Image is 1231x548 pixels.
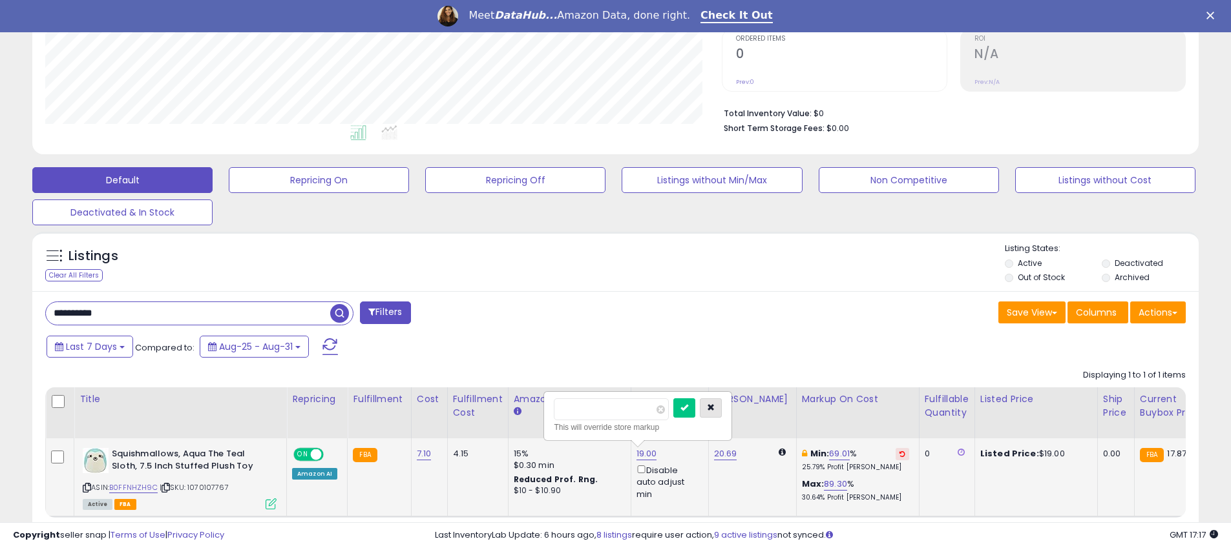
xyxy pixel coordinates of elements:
div: 0 [925,448,965,460]
div: Title [79,392,281,406]
span: OFF [322,449,342,460]
span: Aug-25 - Aug-31 [219,340,293,353]
div: Current Buybox Price [1140,392,1206,420]
div: Disable auto adjust min [637,463,699,500]
small: FBA [1140,448,1164,462]
b: Min: [810,447,830,460]
button: Listings without Min/Max [622,167,802,193]
small: FBA [353,448,377,462]
div: 4.15 [453,448,498,460]
label: Archived [1115,272,1150,283]
a: 69.01 [829,447,850,460]
img: 41YVg5HeRRL._SL40_.jpg [83,448,109,473]
div: Fulfillable Quantity [925,392,969,420]
p: 30.64% Profit [PERSON_NAME] [802,493,909,502]
div: Listed Price [980,392,1092,406]
b: Reduced Prof. Rng. [514,474,598,485]
label: Active [1018,258,1042,269]
button: Listings without Cost [1015,167,1195,193]
div: This will override store markup [554,421,722,434]
div: % [802,448,909,472]
th: The percentage added to the cost of goods (COGS) that forms the calculator for Min & Max prices. [796,387,919,438]
button: Save View [998,301,1066,323]
b: Listed Price: [980,447,1039,460]
span: 2025-09-8 17:17 GMT [1170,529,1218,541]
p: 25.79% Profit [PERSON_NAME] [802,463,909,472]
div: Markup on Cost [802,392,914,406]
button: Repricing Off [425,167,605,193]
div: Fulfillment Cost [453,392,503,420]
button: Default [32,167,213,193]
div: $10 - $10.90 [514,485,621,496]
b: Max: [802,478,825,490]
button: Deactivated & In Stock [32,199,213,225]
a: Check It Out [700,9,773,23]
h5: Listings [68,247,118,265]
div: 15% [514,448,621,460]
div: Meet Amazon Data, done right. [468,9,690,22]
i: DataHub... [494,9,557,21]
button: Repricing On [229,167,409,193]
span: | SKU: 1070107767 [160,482,229,492]
b: Squishmallows, Aqua The Teal Sloth, 7.5 Inch Stuffed Plush Toy [112,448,269,475]
a: 19.00 [637,447,657,460]
div: Amazon AI [292,468,337,480]
a: 7.10 [417,447,432,460]
span: Last 7 Days [66,340,117,353]
div: Close [1206,12,1219,19]
img: Profile image for Georgie [437,6,458,26]
div: 0.00 [1103,448,1124,460]
div: seller snap | | [13,529,224,542]
div: Fulfillment [353,392,405,406]
button: Columns [1068,301,1128,323]
span: Columns [1076,306,1117,319]
div: Ship Price [1103,392,1129,420]
span: 17.87 [1167,447,1186,460]
div: Repricing [292,392,342,406]
div: % [802,478,909,502]
a: 9 active listings [714,529,777,541]
div: ASIN: [83,448,277,508]
strong: Copyright [13,529,60,541]
div: Amazon Fees [514,392,626,406]
a: 89.30 [824,478,847,491]
div: Displaying 1 to 1 of 1 items [1083,369,1186,381]
div: Last InventoryLab Update: 6 hours ago, require user action, not synced. [435,529,1218,542]
a: 8 listings [596,529,632,541]
span: All listings currently available for purchase on Amazon [83,499,112,510]
small: Amazon Fees. [514,406,521,418]
span: FBA [114,499,136,510]
a: Privacy Policy [167,529,224,541]
span: Compared to: [135,341,195,354]
button: Aug-25 - Aug-31 [200,336,309,358]
div: Cost [417,392,442,406]
div: $19.00 [980,448,1088,460]
label: Deactivated [1115,258,1163,269]
button: Filters [360,301,410,324]
button: Non Competitive [819,167,999,193]
button: Last 7 Days [47,336,133,358]
div: [PERSON_NAME] [714,392,791,406]
div: Clear All Filters [45,269,103,281]
a: 20.69 [714,447,737,460]
button: Actions [1130,301,1186,323]
span: ON [295,449,311,460]
div: $0.30 min [514,460,621,471]
a: B0FFNHZH9C [109,482,158,493]
label: Out of Stock [1018,272,1065,283]
a: Terms of Use [110,529,165,541]
p: Listing States: [1005,243,1199,255]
